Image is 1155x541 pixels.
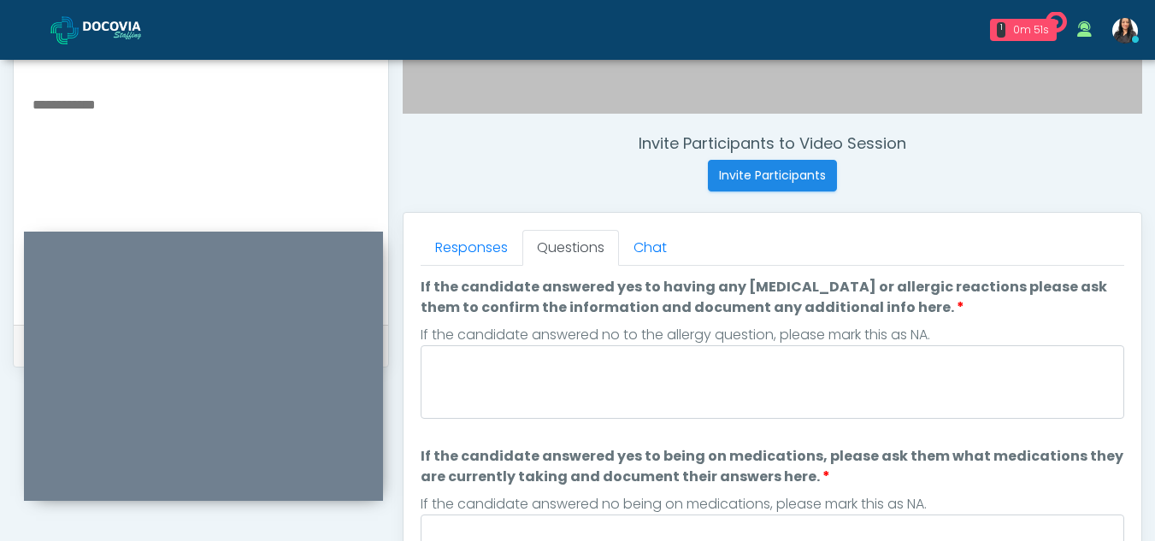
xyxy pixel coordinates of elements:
[619,230,681,266] a: Chat
[708,160,837,191] button: Invite Participants
[522,230,619,266] a: Questions
[421,325,1124,345] div: If the candidate answered no to the allergy question, please mark this as NA.
[24,252,383,501] iframe: To enrich screen reader interactions, please activate Accessibility in Grammarly extension settings
[403,134,1142,153] h4: Invite Participants to Video Session
[421,230,522,266] a: Responses
[50,2,168,57] a: Docovia
[14,7,65,58] button: Open LiveChat chat widget
[1012,22,1050,38] div: 0m 51s
[50,16,79,44] img: Docovia
[83,21,168,38] img: Docovia
[421,277,1124,318] label: If the candidate answered yes to having any [MEDICAL_DATA] or allergic reactions please ask them ...
[421,446,1124,487] label: If the candidate answered yes to being on medications, please ask them what medications they are ...
[421,494,1124,515] div: If the candidate answered no being on medications, please mark this as NA.
[997,22,1005,38] div: 1
[980,12,1067,48] a: 1 0m 51s
[1112,18,1138,44] img: Viral Patel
